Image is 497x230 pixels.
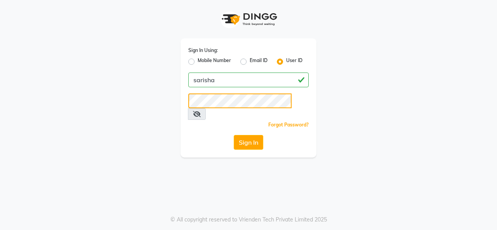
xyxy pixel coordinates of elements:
input: Username [188,73,309,87]
button: Sign In [234,135,263,150]
label: Email ID [250,57,268,66]
input: Username [188,93,292,108]
label: Sign In Using: [188,47,218,54]
label: User ID [286,57,302,66]
img: logo1.svg [217,8,280,31]
label: Mobile Number [198,57,231,66]
a: Forgot Password? [268,122,309,128]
